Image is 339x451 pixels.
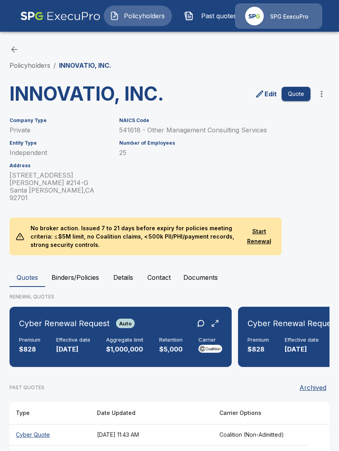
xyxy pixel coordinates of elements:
h6: Effective date [56,337,90,343]
button: Quote [282,87,310,101]
h6: Entity Type [10,140,110,146]
p: [STREET_ADDRESS][PERSON_NAME] #214-G Santa [PERSON_NAME] , CA 92701 [10,172,110,202]
button: Documents [177,268,224,287]
h6: Premium [248,337,269,343]
h6: Effective date [285,337,319,343]
p: No broker action. Issued 7 to 21 days before expiry for policies meeting criteria: ≤ $5M limit, n... [24,218,243,255]
th: Carrier Options [213,402,308,424]
h3: INNOVATIO, INC. [10,83,166,105]
span: Auto [116,320,135,327]
img: Carrier [198,345,222,353]
th: Type [10,402,91,424]
button: Quotes [10,268,45,287]
p: [DATE] [56,345,90,354]
p: $828 [19,345,40,354]
p: 541618 - Other Management Consulting Services [119,126,274,134]
h6: Cyber Renewal Request [19,317,110,330]
h6: Number of Employees [119,140,274,146]
h6: Address [10,163,110,168]
button: Past quotes IconPast quotes [178,6,246,26]
button: Policyholders IconPolicyholders [104,6,172,26]
a: Agency IconSPG ExecuPro [235,4,322,29]
h6: Premium [19,337,40,343]
p: Edit [265,89,277,99]
p: $828 [248,345,269,354]
p: PAST QUOTES [10,384,44,391]
p: INNOVATIO, INC. [59,61,111,70]
button: Details [105,268,141,287]
button: Binders/Policies [45,268,105,287]
p: Independent [10,149,110,157]
h6: Aggregate limit [106,337,143,343]
h6: Retention [159,337,183,343]
th: Date Updated [91,402,213,424]
button: Archived [296,380,329,396]
button: Contact [141,268,177,287]
span: Policyholders [122,11,166,21]
th: Cyber Quote [10,424,91,445]
div: policyholder tabs [10,268,329,287]
th: Coalition (Non-Admitted) [213,424,308,445]
p: 25 [119,149,274,157]
img: Agency Icon [245,7,264,25]
h6: Company Type [10,118,110,123]
p: Private [10,126,110,134]
a: Policyholders [10,61,50,69]
h6: Carrier [198,337,222,343]
img: AA Logo [20,4,101,29]
img: Past quotes Icon [184,11,194,21]
p: $5,000 [159,345,183,354]
a: edit [253,88,278,100]
span: Past quotes [197,11,240,21]
p: SPG ExecuPro [270,13,309,21]
button: more [314,86,329,102]
p: [DATE] [285,345,319,354]
th: [DATE] 11:43 AM [91,424,213,445]
p: $1,000,000 [106,345,143,354]
li: / [53,61,56,70]
img: Policyholders Icon [110,11,119,21]
h6: Cyber Renewal Request [248,317,338,330]
a: back [10,45,19,54]
button: Start Renewal [243,224,275,248]
nav: breadcrumb [10,61,111,70]
h6: NAICS Code [119,118,274,123]
p: RENEWAL QUOTES [10,293,329,300]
